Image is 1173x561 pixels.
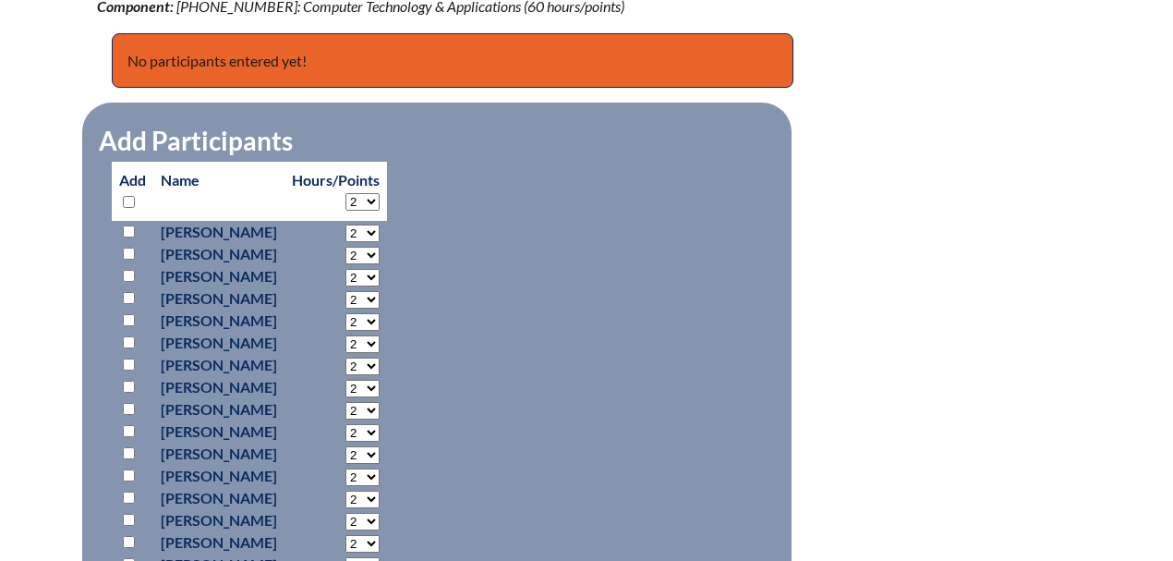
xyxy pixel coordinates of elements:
[161,465,277,487] p: [PERSON_NAME]
[161,531,277,554] p: [PERSON_NAME]
[119,169,146,213] p: Add
[161,221,277,243] p: [PERSON_NAME]
[161,287,277,310] p: [PERSON_NAME]
[97,125,295,156] legend: Add Participants
[161,421,277,443] p: [PERSON_NAME]
[292,169,380,191] p: Hours/Points
[161,509,277,531] p: [PERSON_NAME]
[161,169,277,191] p: Name
[161,398,277,421] p: [PERSON_NAME]
[161,354,277,376] p: [PERSON_NAME]
[161,243,277,265] p: [PERSON_NAME]
[161,265,277,287] p: [PERSON_NAME]
[161,310,277,332] p: [PERSON_NAME]
[161,487,277,509] p: [PERSON_NAME]
[161,376,277,398] p: [PERSON_NAME]
[161,443,277,465] p: [PERSON_NAME]
[112,33,793,89] p: No participants entered yet!
[161,332,277,354] p: [PERSON_NAME]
